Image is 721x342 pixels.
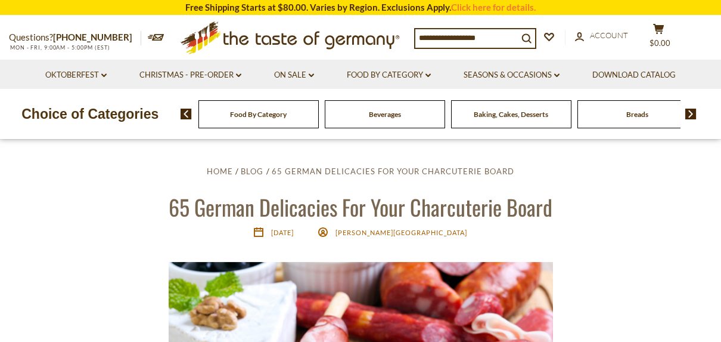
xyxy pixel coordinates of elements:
[274,69,314,82] a: On Sale
[272,167,514,176] a: 65 German Delicacies For Your Charcuterie Board
[335,229,467,236] span: [PERSON_NAME][GEOGRAPHIC_DATA]
[45,69,107,82] a: Oktoberfest
[592,69,676,82] a: Download Catalog
[451,2,536,13] a: Click here for details.
[139,69,241,82] a: Christmas - PRE-ORDER
[474,110,548,119] a: Baking, Cakes, Desserts
[464,69,560,82] a: Seasons & Occasions
[241,167,263,176] a: Blog
[685,109,697,119] img: next arrow
[230,110,287,119] a: Food By Category
[590,30,628,40] span: Account
[575,29,628,42] a: Account
[9,44,110,51] span: MON - FRI, 9:00AM - 5:00PM (EST)
[369,110,401,119] a: Beverages
[271,229,294,236] time: [DATE]
[181,109,192,119] img: previous arrow
[37,193,684,220] h1: 65 German Delicacies For Your Charcuterie Board
[649,38,670,48] span: $0.00
[347,69,431,82] a: Food By Category
[53,32,132,42] a: [PHONE_NUMBER]
[9,30,141,45] p: Questions?
[207,167,233,176] a: Home
[626,110,648,119] a: Breads
[641,23,676,53] button: $0.00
